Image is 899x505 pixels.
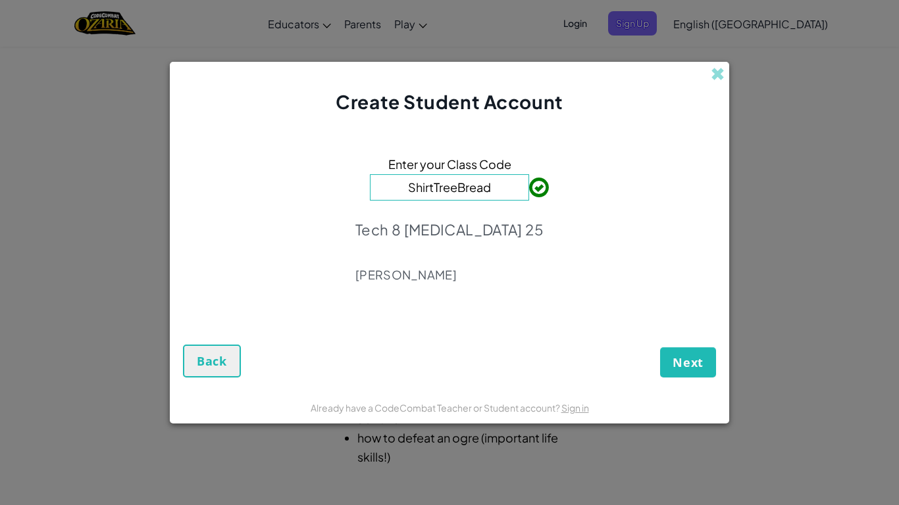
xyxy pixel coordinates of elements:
[336,90,563,113] span: Create Student Account
[388,155,511,174] span: Enter your Class Code
[183,345,241,377] button: Back
[197,353,227,369] span: Back
[561,402,589,414] a: Sign in
[660,347,716,377] button: Next
[355,220,544,239] p: Tech 8 [MEDICAL_DATA] 25
[355,267,544,283] p: [PERSON_NAME]
[673,354,704,370] span: Next
[311,402,561,414] span: Already have a CodeCombat Teacher or Student account?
